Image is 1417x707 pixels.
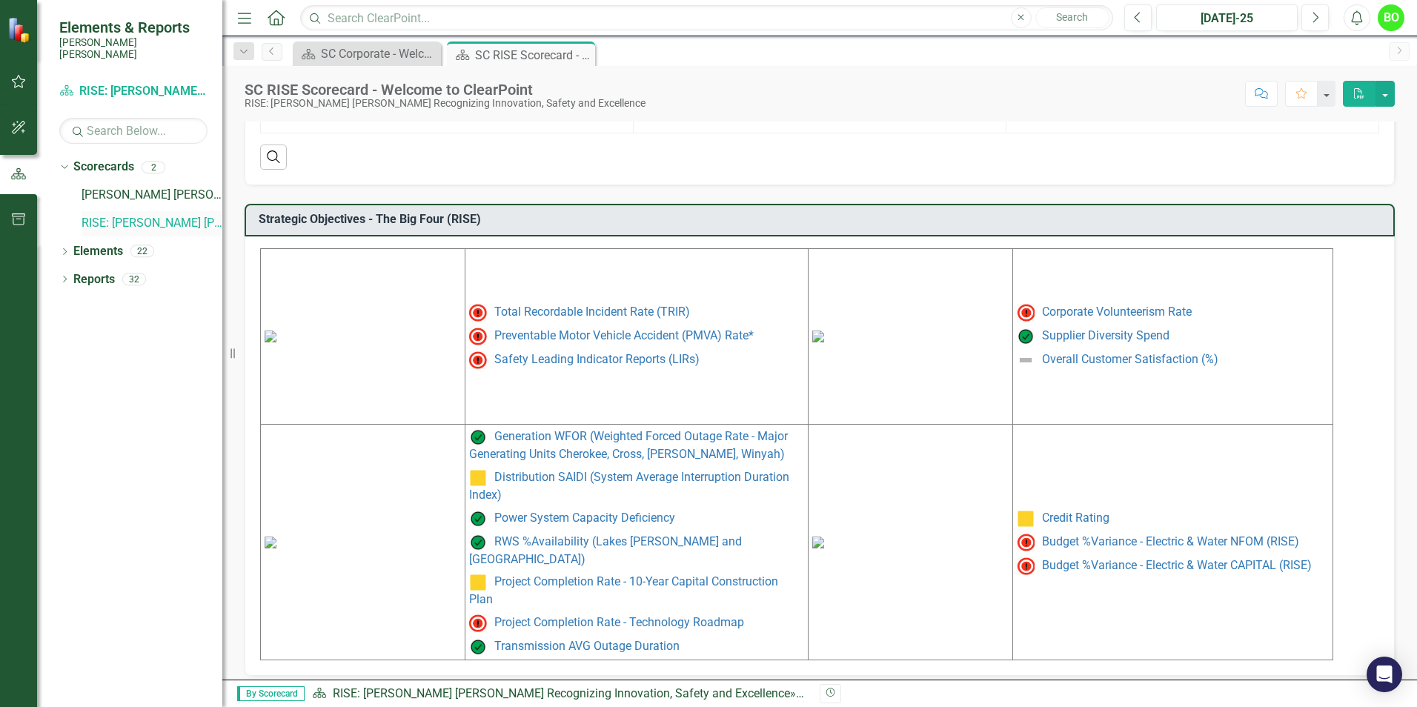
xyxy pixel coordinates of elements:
[469,428,487,446] img: On Target
[1017,328,1035,345] img: On Target
[312,686,809,703] div: »
[812,331,824,342] img: mceclip4%20v2.png
[1042,305,1192,319] a: Corporate Volunteerism Rate
[59,83,208,100] a: RISE: [PERSON_NAME] [PERSON_NAME] Recognizing Innovation, Safety and Excellence
[494,328,754,342] a: Preventable Motor Vehicle Accident (PMVA) Rate*
[296,44,437,63] a: SC Corporate - Welcome to ClearPoint
[1017,557,1035,575] img: Below MIN Target
[265,331,276,342] img: mceclip0%20v11.png
[1367,657,1402,692] div: Open Intercom Messenger
[245,98,646,109] div: RISE: [PERSON_NAME] [PERSON_NAME] Recognizing Innovation, Safety and Excellence
[321,44,437,63] div: SC Corporate - Welcome to ClearPoint
[300,5,1113,31] input: Search ClearPoint...
[469,534,487,551] img: On Target
[237,686,305,701] span: By Scorecard
[469,574,487,591] img: Caution
[494,615,744,629] a: Project Completion Rate - Technology Roadmap
[59,36,208,61] small: [PERSON_NAME] [PERSON_NAME]
[469,328,487,345] img: Not Meeting Target
[7,17,33,43] img: ClearPoint Strategy
[82,187,222,204] a: [PERSON_NAME] [PERSON_NAME] CORPORATE Balanced Scorecard
[73,271,115,288] a: Reports
[122,273,146,285] div: 32
[59,118,208,144] input: Search Below...
[469,429,788,461] a: Generation WFOR (Weighted Forced Outage Rate - Major Generating Units Cherokee, Cross, [PERSON_NA...
[1042,328,1169,342] a: Supplier Diversity Spend
[494,639,680,653] a: Transmission AVG Outage Duration
[469,534,742,566] a: RWS %Availability (Lakes [PERSON_NAME] and [GEOGRAPHIC_DATA])
[142,161,165,173] div: 2
[82,215,222,232] a: RISE: [PERSON_NAME] [PERSON_NAME] Recognizing Innovation, Safety and Excellence
[1056,11,1088,23] span: Search
[469,469,487,487] img: Caution
[494,352,700,366] a: Safety Leading Indicator Reports (LIRs)
[1017,351,1035,369] img: Not Defined
[1161,10,1292,27] div: [DATE]-25
[1378,4,1404,31] button: BO
[265,537,276,548] img: mceclip2%20v4.png
[475,46,591,64] div: SC RISE Scorecard - Welcome to ClearPoint
[1042,511,1109,525] a: Credit Rating
[494,305,690,319] a: Total Recordable Incident Rate (TRIR)
[1042,534,1299,548] a: Budget %Variance - Electric & Water NFOM (RISE)
[59,19,208,36] span: Elements & Reports
[469,614,487,632] img: Not Meeting Target
[1042,352,1218,366] a: Overall Customer Satisfaction (%)
[469,351,487,369] img: Not Meeting Target
[469,470,789,502] a: Distribution SAIDI (System Average Interruption Duration Index)
[1042,558,1312,572] a: Budget %Variance - Electric & Water CAPITAL (RISE)
[812,537,824,548] img: mceclip3%20v4.png
[73,159,134,176] a: Scorecards
[1017,510,1035,528] img: Caution
[469,304,487,322] img: Above MAX Target
[469,638,487,656] img: On Target
[130,245,154,258] div: 22
[1035,7,1109,28] button: Search
[1156,4,1298,31] button: [DATE]-25
[494,511,675,525] a: Power System Capacity Deficiency
[469,575,778,607] a: Project Completion Rate - 10-Year Capital Construction Plan
[1017,304,1035,322] img: Below MIN Target
[469,510,487,528] img: On Target
[245,82,646,98] div: SC RISE Scorecard - Welcome to ClearPoint
[73,243,123,260] a: Elements
[1017,534,1035,551] img: Above MAX Target
[333,686,790,700] a: RISE: [PERSON_NAME] [PERSON_NAME] Recognizing Innovation, Safety and Excellence
[259,213,1386,226] h3: Strategic Objectives - The Big Four (RISE)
